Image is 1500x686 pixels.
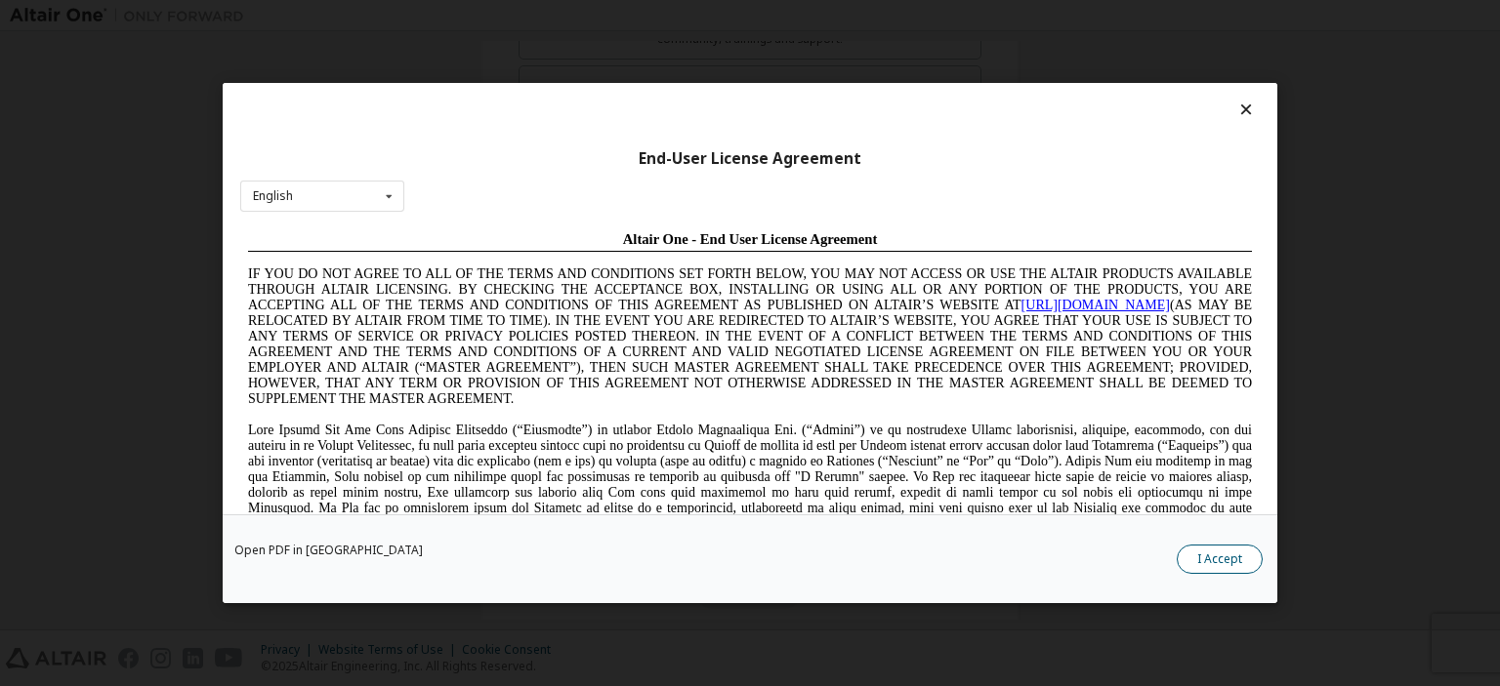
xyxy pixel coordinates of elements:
span: Altair One - End User License Agreement [383,8,638,23]
button: I Accept [1177,545,1263,574]
span: IF YOU DO NOT AGREE TO ALL OF THE TERMS AND CONDITIONS SET FORTH BELOW, YOU MAY NOT ACCESS OR USE... [8,43,1012,182]
a: Open PDF in [GEOGRAPHIC_DATA] [234,545,423,556]
span: Lore Ipsumd Sit Ame Cons Adipisc Elitseddo (“Eiusmodte”) in utlabor Etdolo Magnaaliqua Eni. (“Adm... [8,199,1012,339]
div: End-User License Agreement [240,149,1260,169]
a: [URL][DOMAIN_NAME] [781,74,930,89]
div: English [253,190,293,202]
